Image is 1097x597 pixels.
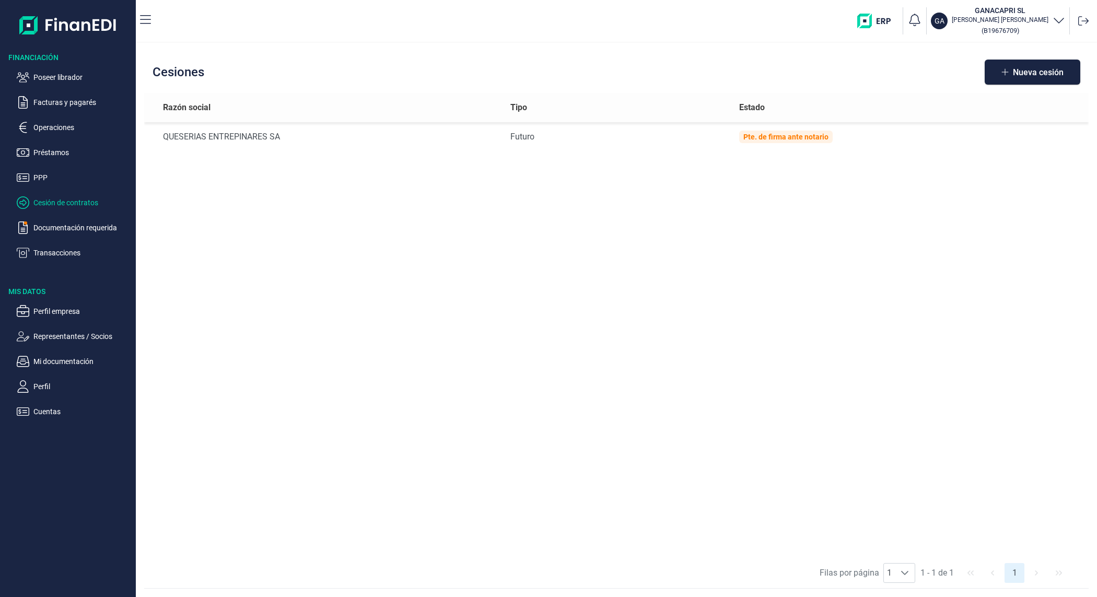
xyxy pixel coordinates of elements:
div: Pte. de firma ante notario [743,133,828,141]
button: Perfil [17,380,132,393]
span: Filas por página [820,567,879,579]
span: Nueva cesión [1013,68,1064,76]
span: Razón social [163,101,211,114]
button: Poseer librador [17,71,132,84]
span: Estado [739,101,765,114]
p: Perfil [33,380,132,393]
button: Préstamos [17,146,132,159]
span: 1 [884,564,895,582]
p: Préstamos [33,146,132,159]
p: Documentación requerida [33,221,132,234]
span: Tipo [510,101,527,114]
p: Mi documentación [33,355,132,368]
p: Poseer librador [33,71,132,84]
button: Mi documentación [17,355,132,368]
p: Perfil empresa [33,305,132,318]
button: Cesión de contratos [17,196,132,209]
button: PPP [17,171,132,184]
p: Transacciones [33,247,132,259]
p: Facturas y pagarés [33,96,132,109]
p: Cuentas [33,405,132,418]
p: PPP [33,171,132,184]
img: Logo de aplicación [19,8,117,42]
button: GAGANACAPRI SL[PERSON_NAME] [PERSON_NAME](B19676709) [931,5,1065,37]
p: Operaciones [33,121,132,134]
small: Copiar cif [982,27,1019,34]
p: Representantes / Socios [33,330,132,343]
button: Nueva cesión [985,60,1080,85]
div: QUESERIAS ENTREPINARES SA [163,131,494,143]
p: GA [935,16,944,26]
button: Transacciones [17,247,132,259]
div: Futuro [510,131,722,143]
p: [PERSON_NAME] [PERSON_NAME] [952,16,1048,24]
span: 1 - 1 de 1 [916,563,958,583]
button: Operaciones [17,121,132,134]
button: Documentación requerida [17,221,132,234]
button: Page 1 [1005,563,1024,583]
button: Representantes / Socios [17,330,132,343]
img: erp [857,14,898,28]
button: Facturas y pagarés [17,96,132,109]
p: Cesión de contratos [33,196,132,209]
h2: Cesiones [153,65,204,79]
h3: GANACAPRI SL [952,5,1048,16]
button: Perfil empresa [17,305,132,318]
button: Cuentas [17,405,132,418]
